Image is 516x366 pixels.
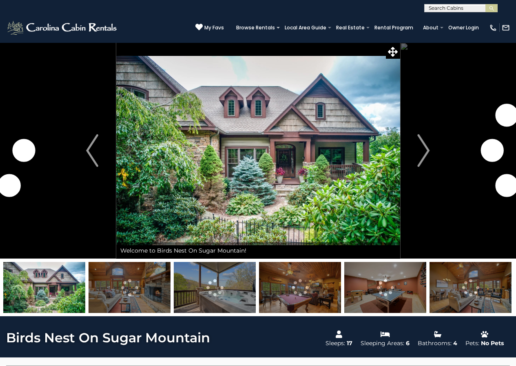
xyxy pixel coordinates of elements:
a: Owner Login [444,22,483,33]
span: My Favs [204,24,224,31]
a: My Favs [195,23,224,32]
img: 168603377 [344,262,426,313]
a: Local Area Guide [281,22,330,33]
a: Browse Rentals [232,22,279,33]
img: mail-regular-white.png [502,24,510,32]
img: 168603400 [430,262,512,313]
img: 168603401 [89,262,171,313]
img: arrow [418,134,430,167]
button: Previous [68,42,116,259]
div: Welcome to Birds Nest On Sugar Mountain! [116,242,400,259]
img: phone-regular-white.png [489,24,497,32]
img: White-1-2.png [6,20,119,36]
img: arrow [86,134,98,167]
a: Rental Program [370,22,417,33]
img: 168440338 [3,262,85,313]
img: 168603393 [174,262,256,313]
button: Next [400,42,447,259]
a: About [419,22,443,33]
img: 168603370 [259,262,341,313]
a: Real Estate [332,22,369,33]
